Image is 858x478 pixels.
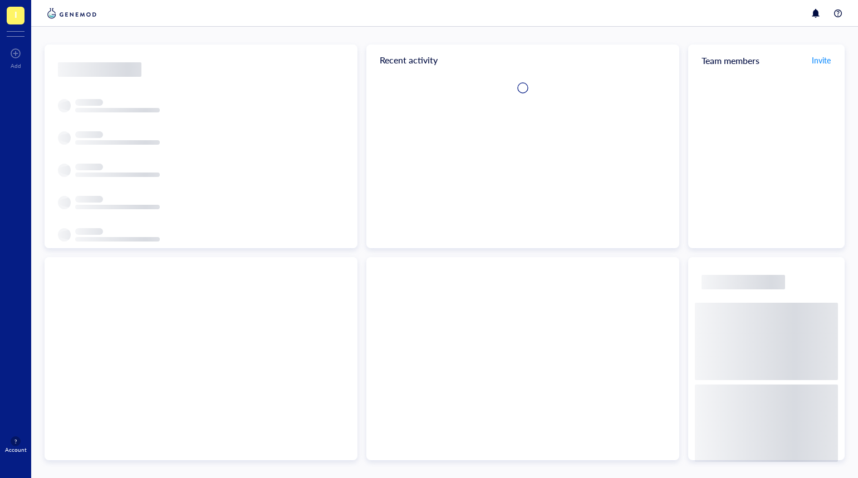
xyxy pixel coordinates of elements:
[14,7,17,21] span: I
[45,7,99,20] img: genemod-logo
[811,51,831,69] button: Invite
[812,55,831,66] span: Invite
[688,45,845,76] div: Team members
[11,62,21,69] div: Add
[5,446,27,453] div: Account
[366,45,679,76] div: Recent activity
[14,438,17,445] span: ?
